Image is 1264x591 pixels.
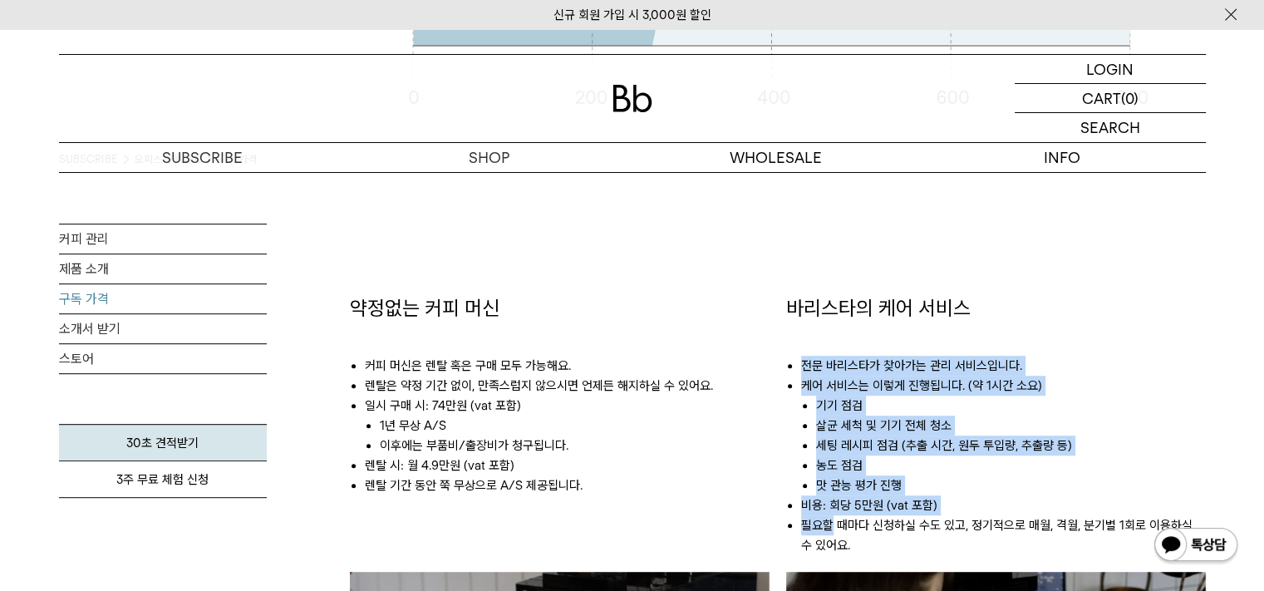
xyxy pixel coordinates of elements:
li: 필요할 때마다 신청하실 수도 있고, 정기적으로 매월, 격월, 분기별 1회로 이용하실 수 있어요. [801,515,1206,555]
li: 비용: 회당 5만원 (vat 포함) [801,495,1206,515]
li: 살균 세척 및 기기 전체 청소 [816,416,1206,436]
p: INFO [919,143,1206,172]
li: 렌탈은 약정 기간 없이, 만족스럽지 않으시면 언제든 해지하실 수 있어요. [365,376,770,396]
li: 케어 서비스는 이렇게 진행됩니다. (약 1시간 소요) [801,376,1206,495]
a: 커피 관리 [59,224,267,254]
li: 렌탈 기간 동안 쭉 무상으로 A/S 제공됩니다. [365,475,770,495]
a: 제품 소개 [59,254,267,283]
a: LOGIN [1015,55,1206,84]
li: 농도 점검 [816,456,1206,475]
a: 30초 견적받기 [59,424,267,461]
a: CART (0) [1015,84,1206,113]
p: SEARCH [1080,113,1140,142]
li: 커피 머신은 렌탈 혹은 구매 모두 가능해요. [365,356,770,376]
a: SHOP [346,143,632,172]
li: 1년 무상 A/S [380,416,770,436]
li: 이후에는 부품비/출장비가 청구됩니다. [380,436,770,456]
a: SUBSCRIBE [59,143,346,172]
li: 전문 바리스타가 찾아가는 관리 서비스입니다. [801,356,1206,376]
p: (0) [1121,84,1139,112]
li: 세팅 레시피 점검 (추출 시간, 원두 투입량, 추출량 등) [816,436,1206,456]
img: 로고 [612,85,652,112]
h3: 바리스타의 케어 서비스 [786,294,1206,323]
a: 스토어 [59,344,267,373]
a: 소개서 받기 [59,314,267,343]
li: 기기 점검 [816,396,1206,416]
a: 구독 가격 [59,284,267,313]
li: 맛 관능 평가 진행 [816,475,1206,495]
p: CART [1082,84,1121,112]
a: 3주 무료 체험 신청 [59,461,267,498]
p: LOGIN [1086,55,1134,83]
li: 일시 구매 시: 74만원 (vat 포함) [365,396,770,456]
p: WHOLESALE [632,143,919,172]
img: 카카오톡 채널 1:1 채팅 버튼 [1153,526,1239,566]
li: 렌탈 시: 월 4.9만원 (vat 포함) [365,456,770,475]
h3: 약정없는 커피 머신 [350,294,770,323]
a: 신규 회원 가입 시 3,000원 할인 [553,7,711,22]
